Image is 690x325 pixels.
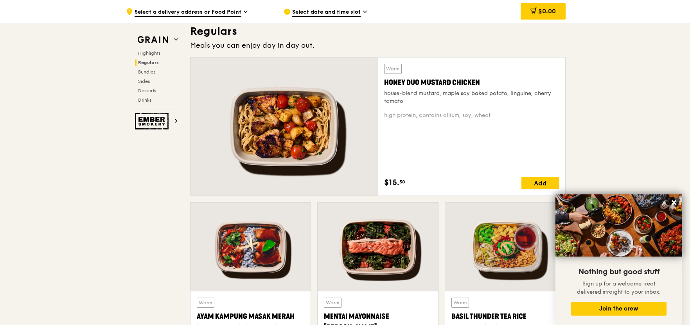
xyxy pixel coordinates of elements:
span: $0.00 [538,7,556,15]
span: Bundles [138,69,155,75]
span: $15. [384,177,399,189]
div: high protein, contains allium, soy, wheat [384,111,559,119]
h3: Regulars [190,24,566,38]
div: Warm [384,64,402,74]
div: Warm [324,298,341,308]
span: Drinks [138,97,151,103]
span: Desserts [138,88,156,93]
img: DSC07876-Edit02-Large.jpeg [555,194,682,257]
span: Regulars [138,60,159,65]
div: house-blend mustard, maple soy baked potato, linguine, cherry tomato [384,90,559,105]
div: Meals you can enjoy day in day out. [190,40,566,51]
div: Warm [451,298,469,308]
img: Ember Smokery web logo [135,113,171,129]
div: Basil Thunder Tea Rice [451,311,559,322]
img: Grain web logo [135,33,171,47]
span: Select a delivery address or Food Point [135,8,241,17]
span: Highlights [138,50,160,56]
div: Ayam Kampung Masak Merah [197,311,304,322]
span: Select date and time slot [292,8,361,17]
button: Join the crew [571,302,667,316]
span: 50 [399,179,405,185]
div: Add [521,177,559,189]
span: Sides [138,79,150,84]
span: Nothing but good stuff [578,267,659,277]
button: Close [668,196,680,209]
div: Honey Duo Mustard Chicken [384,77,559,88]
div: Warm [197,298,214,308]
span: Sign up for a welcome treat delivered straight to your inbox. [577,280,661,295]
